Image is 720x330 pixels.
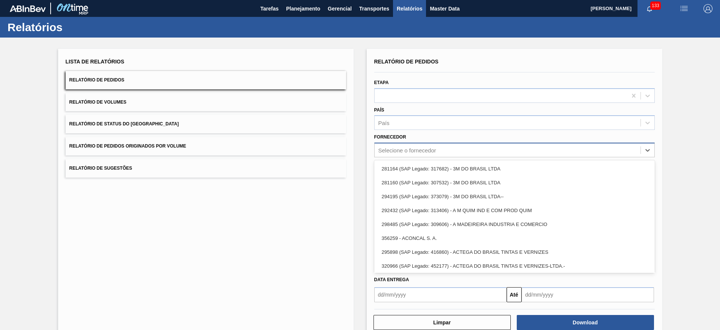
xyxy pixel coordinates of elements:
img: TNhmsLtSVTkK8tSr43FrP2fwEKptu5GPRR3wAAAABJRU5ErkJggg== [10,5,46,12]
span: Relatório de Volumes [69,99,126,105]
div: 298485 (SAP Legado: 309606) - A MADEIREIRA INDUSTRIA E COMERCIO [374,217,655,231]
span: Tarefas [260,4,279,13]
label: País [374,107,384,113]
span: Lista de Relatórios [66,59,124,65]
span: Relatório de Pedidos Originados por Volume [69,143,186,149]
input: dd/mm/yyyy [522,287,654,302]
div: 292432 (SAP Legado: 313406) - A M QUIM IND E COM PROD QUIM [374,203,655,217]
button: Relatório de Pedidos Originados por Volume [66,137,346,155]
span: Relatório de Pedidos [374,59,439,65]
span: Planejamento [286,4,320,13]
div: 281164 (SAP Legado: 317682) - 3M DO BRASIL LTDA [374,162,655,176]
label: Fornecedor [374,134,406,140]
span: 133 [650,2,661,10]
button: Relatório de Sugestões [66,159,346,178]
button: Até [507,287,522,302]
h1: Relatórios [7,23,141,32]
div: 295898 (SAP Legado: 416860) - ACTEGA DO BRASIL TINTAS E VERNIZES [374,245,655,259]
span: Master Data [430,4,459,13]
div: 320966 (SAP Legado: 452177) - ACTEGA DO BRASIL TINTAS E VERNIZES-LTDA.- [374,259,655,273]
span: Data Entrega [374,277,409,282]
span: Gerencial [328,4,352,13]
input: dd/mm/yyyy [374,287,507,302]
button: Relatório de Status do [GEOGRAPHIC_DATA] [66,115,346,133]
img: userActions [679,4,688,13]
span: Relatório de Pedidos [69,77,124,83]
div: 294195 (SAP Legado: 373079) - 3M DO BRASIL LTDA-- [374,190,655,203]
button: Download [517,315,654,330]
button: Notificações [637,3,661,14]
span: Transportes [359,4,389,13]
div: País [378,120,390,126]
span: Relatórios [397,4,422,13]
button: Relatório de Pedidos [66,71,346,89]
div: 281160 (SAP Legado: 307532) - 3M DO BRASIL LTDA [374,176,655,190]
button: Relatório de Volumes [66,93,346,112]
button: Limpar [373,315,511,330]
label: Etapa [374,80,389,85]
div: Selecione o fornecedor [378,147,436,154]
span: Relatório de Sugestões [69,166,132,171]
span: Relatório de Status do [GEOGRAPHIC_DATA] [69,121,179,127]
div: 356259 - ACONCAL S. A. [374,231,655,245]
img: Logout [703,4,712,13]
